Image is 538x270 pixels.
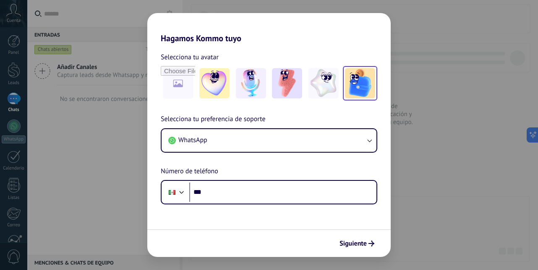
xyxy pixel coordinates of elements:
button: WhatsApp [162,129,376,152]
img: -2.jpeg [236,68,266,98]
div: Mexico: + 52 [164,183,180,201]
button: Siguiente [336,236,378,251]
h2: Hagamos Kommo tuyo [147,13,391,43]
span: Selecciona tu preferencia de soporte [161,114,266,125]
span: WhatsApp [178,136,207,144]
span: Selecciona tu avatar [161,52,219,63]
img: -1.jpeg [199,68,230,98]
img: -5.jpeg [345,68,375,98]
img: -4.jpeg [308,68,339,98]
img: -3.jpeg [272,68,302,98]
span: Siguiente [340,241,367,246]
span: Número de teléfono [161,166,218,177]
